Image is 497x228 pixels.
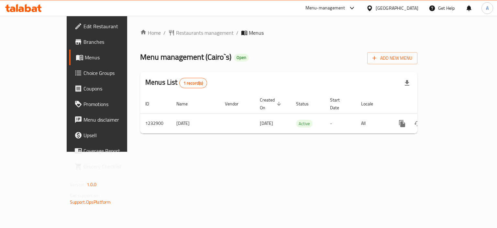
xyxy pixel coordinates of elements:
[69,65,150,81] a: Choice Groups
[305,4,345,12] div: Menu-management
[249,29,264,37] span: Menus
[83,100,145,108] span: Promotions
[83,85,145,92] span: Coupons
[140,29,161,37] a: Home
[69,50,150,65] a: Menus
[394,116,410,131] button: more
[145,78,207,88] h2: Menus List
[83,116,145,124] span: Menu disclaimer
[69,18,150,34] a: Edit Restaurant
[410,116,425,131] button: Change Status
[83,69,145,77] span: Choice Groups
[296,100,317,108] span: Status
[236,29,238,37] li: /
[69,112,150,127] a: Menu disclaimer
[171,114,220,133] td: [DATE]
[70,198,111,206] a: Support.OpsPlatform
[296,120,313,127] div: Active
[69,143,150,159] a: Coverage Report
[176,29,234,37] span: Restaurants management
[225,100,247,108] span: Vendor
[140,114,171,133] td: 1232900
[145,100,158,108] span: ID
[399,75,415,91] div: Export file
[83,22,145,30] span: Edit Restaurant
[83,38,145,46] span: Branches
[69,34,150,50] a: Branches
[330,96,348,112] span: Start Date
[69,81,150,96] a: Coupons
[179,78,207,88] div: Total records count
[325,114,356,133] td: -
[356,114,389,133] td: All
[69,96,150,112] a: Promotions
[83,131,145,139] span: Upsell
[372,54,412,62] span: Add New Menu
[296,120,313,127] span: Active
[168,29,234,37] a: Restaurants management
[140,94,462,134] table: enhanced table
[87,180,97,189] span: 1.0.0
[140,29,417,37] nav: breadcrumb
[83,147,145,155] span: Coverage Report
[69,127,150,143] a: Upsell
[163,29,166,37] li: /
[260,96,283,112] span: Created On
[234,55,249,60] span: Open
[376,5,418,12] div: [GEOGRAPHIC_DATA]
[367,52,417,64] button: Add New Menu
[70,180,86,189] span: Version:
[361,100,381,108] span: Locale
[260,119,273,127] span: [DATE]
[69,159,150,174] a: Grocery Checklist
[486,5,489,12] span: A
[83,162,145,170] span: Grocery Checklist
[176,100,196,108] span: Name
[180,80,207,86] span: 1 record(s)
[389,94,462,114] th: Actions
[234,54,249,62] div: Open
[140,50,231,64] span: Menu management ( Cairo`s )
[70,191,100,200] span: Get support on:
[85,54,145,61] span: Menus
